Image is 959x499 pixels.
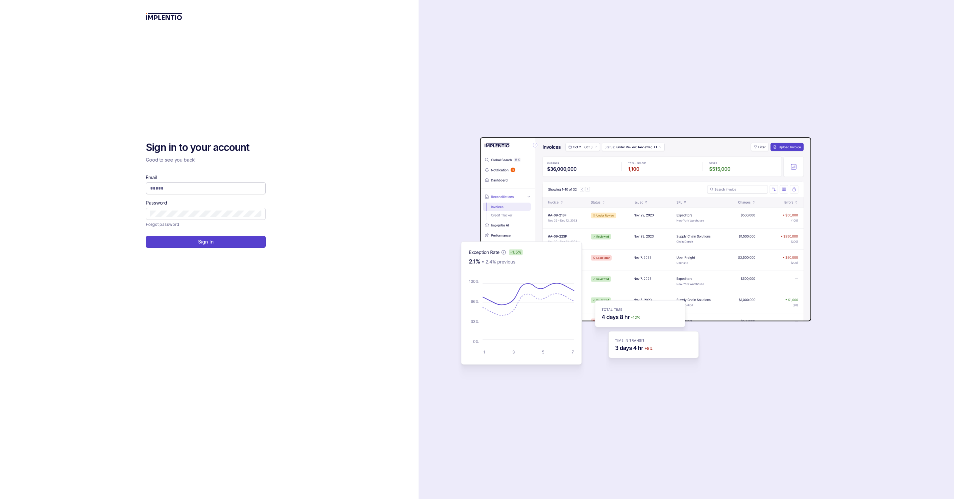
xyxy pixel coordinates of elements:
[146,221,179,228] a: Link Forgot password
[146,141,266,154] h2: Sign in to your account
[146,236,266,248] button: Sign In
[146,221,179,228] p: Forgot password
[146,157,266,163] p: Good to see you back!
[198,239,214,245] p: Sign In
[146,174,157,181] label: Email
[437,116,813,383] img: signin-background.svg
[146,200,167,206] label: Password
[146,13,182,20] img: logo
